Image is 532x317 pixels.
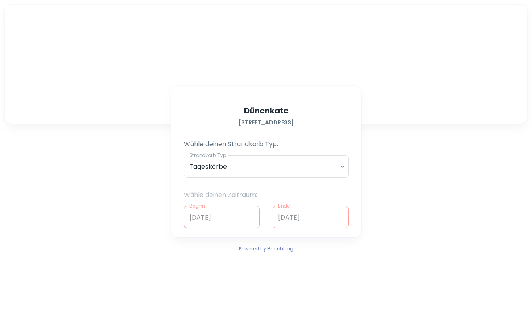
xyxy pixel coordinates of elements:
a: Powered by Beachbag [239,244,294,253]
span: Powered by Beachbag [239,245,294,252]
input: dd.mm.yyyy [273,206,349,228]
label: Ende [278,202,290,209]
label: Beginn [189,202,205,209]
input: dd.mm.yyyy [184,206,260,228]
div: Tageskörbe [184,155,349,178]
p: Wähle deinen Strandkorb Typ: [184,139,349,149]
h5: Dünenkate [244,105,288,116]
h6: [STREET_ADDRESS] [238,118,294,127]
p: Wähle deinen Zeitraum: [184,190,349,200]
label: Strandkorb Typ [189,152,226,158]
